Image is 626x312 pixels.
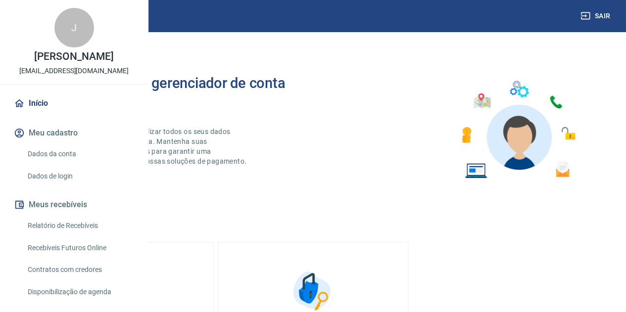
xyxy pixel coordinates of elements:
[12,122,136,144] button: Meu cadastro
[12,92,136,114] a: Início
[12,194,136,216] button: Meus recebíveis
[578,7,614,25] button: Sair
[24,260,136,280] a: Contratos com credores
[34,51,113,62] p: [PERSON_NAME]
[24,220,602,230] h5: O que deseja fazer hoje?
[19,66,129,76] p: [EMAIL_ADDRESS][DOMAIN_NAME]
[24,282,136,302] a: Disponibilização de agenda
[24,216,136,236] a: Relatório de Recebíveis
[24,144,136,164] a: Dados da conta
[54,8,94,47] div: J
[24,238,136,258] a: Recebíveis Futuros Online
[453,75,582,184] img: Imagem de um avatar masculino com diversos icones exemplificando as funcionalidades do gerenciado...
[44,75,313,107] h2: Bem-vindo(a) ao gerenciador de conta Vindi
[24,166,136,186] a: Dados de login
